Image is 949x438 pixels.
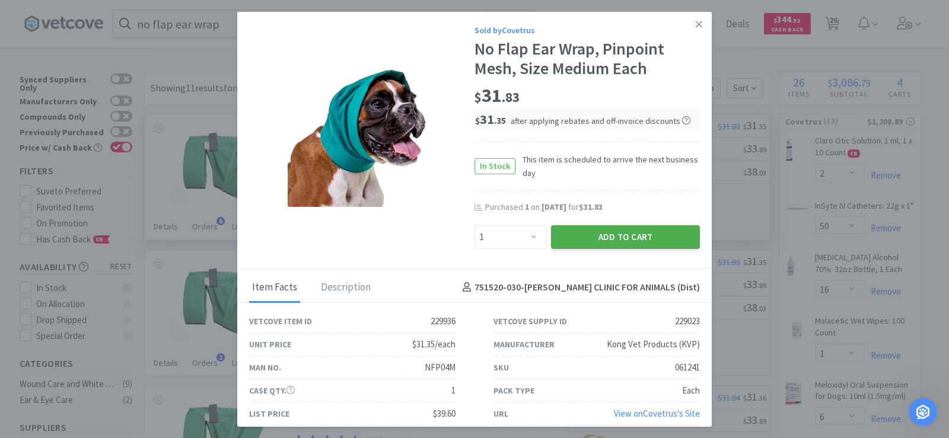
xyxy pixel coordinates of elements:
div: Good morning! Happy to help! Let me take a peek! [9,35,195,72]
div: Ah, just looks like your order qty and rx qty need to match![URL][DOMAIN_NAME]You ordered 2 x 90 ... [9,73,195,263]
span: $31.83 [579,202,603,212]
div: NFP04M [425,360,456,375]
div: You ordered 2 x 90 bottles, but you'll need to "edit rx" and ensure the rx authorizes the qty 2 p... [19,122,185,156]
button: Upload attachment [56,347,66,357]
span: This item is scheduled to arrive the next business day [515,153,700,180]
button: Home [186,5,208,27]
div: Vetcove Item ID [249,315,312,328]
span: 1 [525,202,529,212]
img: Profile image for Hannah [34,7,53,25]
span: $ [475,115,480,126]
div: Case Qty. [249,384,295,397]
div: got it thanks [157,284,228,310]
span: after applying rebates and off-invoice discounts [511,116,690,126]
button: go back [8,5,30,27]
iframe: Intercom live chat [909,398,937,426]
div: Sold by Covetrus [474,24,700,37]
div: Pack Type [493,384,534,397]
div: No Flap Ear Wrap, Pinpoint Mesh, Size Medium Each [474,39,700,79]
span: . 83 [502,89,520,105]
span: . 35 [494,115,506,126]
div: Good morning! Happy to help! Let me take a peek! [19,42,185,65]
textarea: Message… [10,322,227,343]
div: 229936 [431,314,456,328]
button: Start recording [75,347,85,357]
div: 229023 [675,314,700,328]
div: List Price [249,407,289,420]
div: SKU [493,361,509,374]
div: 061241 [675,360,700,375]
a: View onCovetrus's Site [614,408,700,419]
div: $31.35/each [412,337,456,351]
span: [DATE] [542,202,566,212]
p: Active 30m ago [58,15,118,27]
img: 2607e58442bf473a9e98e95ddbbe79c6_229023.png [288,66,436,207]
div: Each [682,383,700,398]
div: Manufacturer [493,338,555,351]
div: Kong Vet Products (KVP) [607,337,700,351]
div: 1 [451,383,456,398]
div: Unit Price [249,338,291,351]
div: Purchased on for [485,202,700,213]
div: Hannah says… [9,35,228,73]
div: Close [208,5,230,26]
div: [PERSON_NAME] • 37m ago [19,265,119,272]
button: Emoji picker [18,347,28,357]
button: Gif picker [37,347,47,357]
div: Ah, just looks like your order qty and rx qty need to match! [19,81,185,116]
button: Add to Cart [551,225,700,249]
div: $39.60 [433,407,456,421]
div: Vetcove Supply ID [493,315,567,328]
div: Description [318,273,374,303]
div: got it thanks [166,291,218,303]
h4: 751520-030 - [PERSON_NAME] CLINIC FOR ANIMALS (Dist) [458,280,700,295]
span: 31 [474,84,520,107]
h1: [PERSON_NAME] [58,6,135,15]
div: Item Facts [249,273,300,303]
span: $ [474,89,482,105]
span: 31 [475,111,506,127]
span: In Stock [475,159,515,174]
div: Man No. [249,361,281,374]
div: Hannah says… [9,73,228,284]
div: URL [493,407,508,420]
div: Melissa says… [9,284,228,324]
button: Send a message… [203,343,222,362]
